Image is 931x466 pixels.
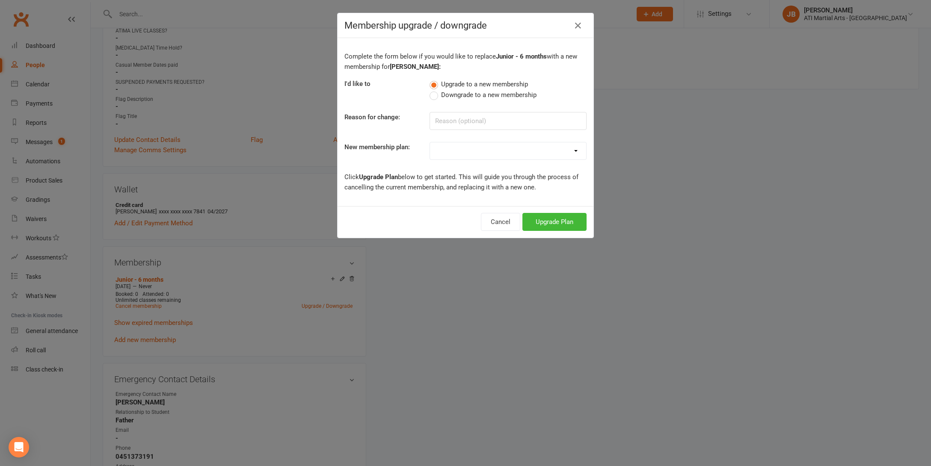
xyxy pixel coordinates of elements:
label: I'd like to [344,79,371,89]
button: Upgrade Plan [522,213,587,231]
label: Reason for change: [344,112,400,122]
p: Click below to get started. This will guide you through the process of cancelling the current mem... [344,172,587,192]
p: Complete the form below if you would like to replace with a new membership for [344,51,587,72]
b: Junior - 6 months [496,53,547,60]
button: Cancel [481,213,520,231]
span: Downgrade to a new membership [441,90,537,99]
span: Upgrade to a new membership [441,79,528,88]
div: Open Intercom Messenger [9,437,29,457]
h4: Membership upgrade / downgrade [344,20,587,31]
input: Reason (optional) [430,112,587,130]
b: Upgrade Plan [359,173,398,181]
label: New membership plan: [344,142,410,152]
b: [PERSON_NAME]: [390,63,441,71]
button: Close [571,19,585,32]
